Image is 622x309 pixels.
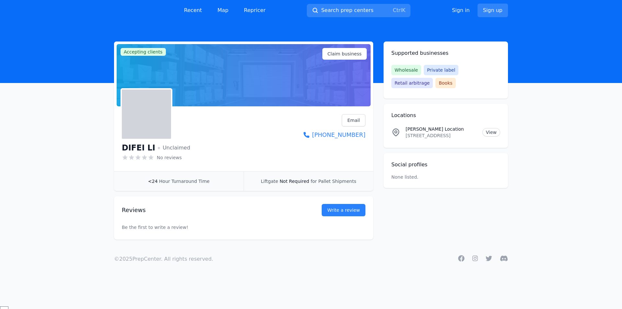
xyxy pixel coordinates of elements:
[406,132,477,139] p: [STREET_ADDRESS]
[328,51,362,57] span: Claim
[391,112,500,119] h2: Locations
[391,78,433,88] span: Retail arbitrage
[321,6,373,14] span: Search prep centers
[342,51,362,57] span: business
[391,161,500,169] h2: Social profiles
[179,4,207,17] a: Recent
[342,114,365,126] a: Email
[239,4,271,17] a: Repricer
[393,7,402,13] kbd: Ctrl
[212,4,234,17] a: Map
[311,179,356,184] span: for Pallet Shipments
[121,48,166,56] span: Accepting clients
[122,211,365,244] p: Be the first to write a review!
[114,6,166,15] img: PrepCenter
[122,143,155,153] h1: DIFEI LI
[134,102,159,126] img: DIFEI LI
[148,179,158,184] span: <24
[435,78,455,88] span: Books
[261,179,278,184] span: Liftgate
[391,49,500,57] h2: Supported businesses
[482,128,500,137] a: View
[158,144,190,152] span: Unclaimed
[391,174,419,180] p: None listed.
[304,130,365,139] a: [PHONE_NUMBER]
[157,154,182,161] span: No reviews
[391,65,421,75] span: Wholesale
[122,206,301,215] h2: Reviews
[478,4,508,17] a: Sign up
[322,204,365,216] a: Write a review
[322,48,367,60] a: Claim business
[424,65,458,75] span: Private label
[406,126,477,132] p: [PERSON_NAME] Location
[159,179,210,184] span: Hour Turnaround Time
[402,7,406,13] kbd: K
[280,179,309,184] span: Not Required
[114,255,213,263] p: © 2025 PrepCenter. All rights reserved.
[452,6,470,14] a: Sign in
[307,4,410,17] button: Search prep centersCtrlK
